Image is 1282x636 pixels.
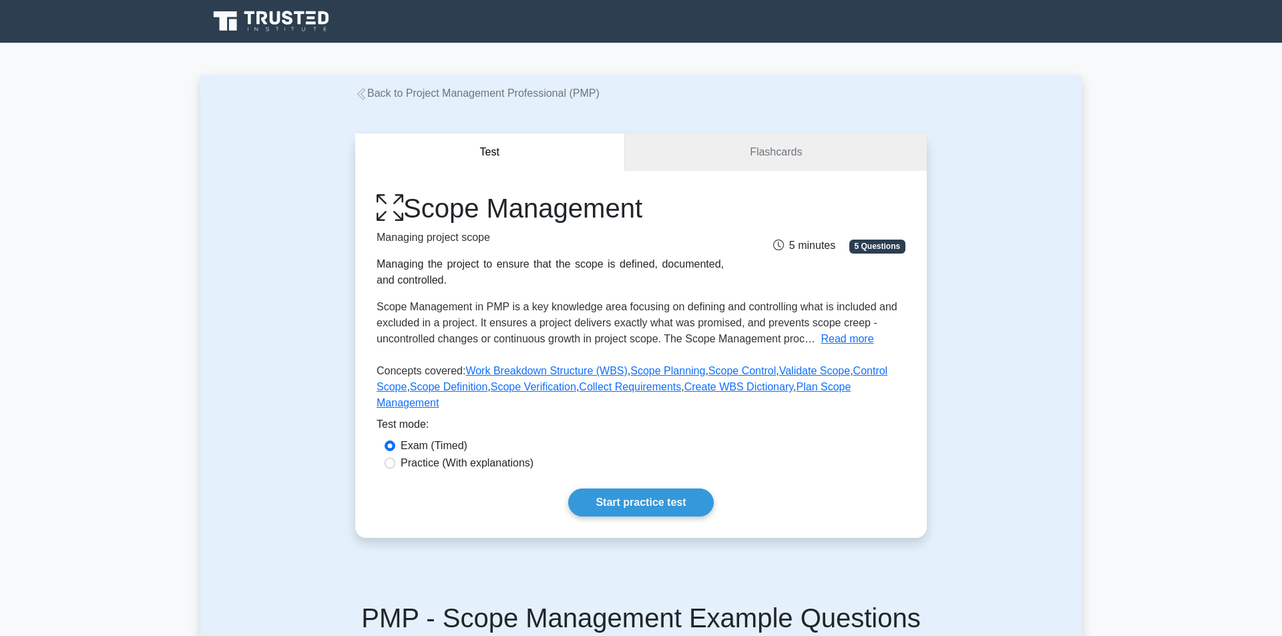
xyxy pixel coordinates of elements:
[625,133,927,172] a: Flashcards
[377,192,724,224] h1: Scope Management
[377,230,724,246] p: Managing project scope
[377,363,905,416] p: Concepts covered: , , , , , , , , ,
[465,365,627,376] a: Work Breakdown Structure (WBS)
[377,256,724,288] div: Managing the project to ensure that the scope is defined, documented, and controlled.
[216,602,1066,634] h5: PMP - Scope Management Example Questions
[708,365,776,376] a: Scope Control
[401,455,533,471] label: Practice (With explanations)
[630,365,705,376] a: Scope Planning
[377,301,897,344] span: Scope Management in PMP is a key knowledge area focusing on defining and controlling what is incl...
[821,331,873,347] button: Read more
[377,416,905,438] div: Test mode:
[579,381,681,392] a: Collect Requirements
[684,381,793,392] a: Create WBS Dictionary
[568,489,713,517] a: Start practice test
[849,240,905,253] span: 5 Questions
[410,381,488,392] a: Scope Definition
[355,133,625,172] button: Test
[779,365,850,376] a: Validate Scope
[401,438,467,454] label: Exam (Timed)
[491,381,576,392] a: Scope Verification
[773,240,835,251] span: 5 minutes
[355,87,600,99] a: Back to Project Management Professional (PMP)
